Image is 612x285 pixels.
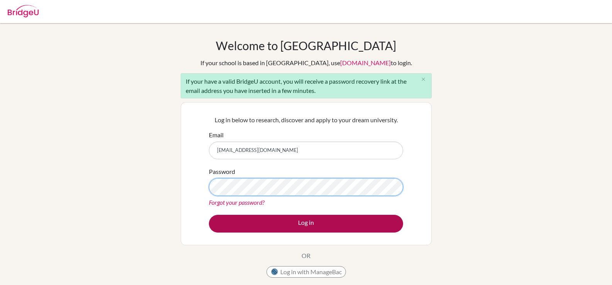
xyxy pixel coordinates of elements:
[209,199,264,206] a: Forgot your password?
[209,215,403,233] button: Log in
[266,266,346,278] button: Log in with ManageBac
[8,5,39,17] img: Bridge-U
[200,58,412,67] div: If your school is based in [GEOGRAPHIC_DATA], use to login.
[216,39,396,52] h1: Welcome to [GEOGRAPHIC_DATA]
[209,167,235,176] label: Password
[416,74,431,85] button: Close
[340,59,391,66] a: [DOMAIN_NAME]
[209,130,224,140] label: Email
[209,115,403,125] p: Log in below to research, discover and apply to your dream university.
[181,73,432,98] div: If your have a valid BridgeU account, you will receive a password recovery link at the email addr...
[420,76,426,82] i: close
[302,251,310,260] p: OR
